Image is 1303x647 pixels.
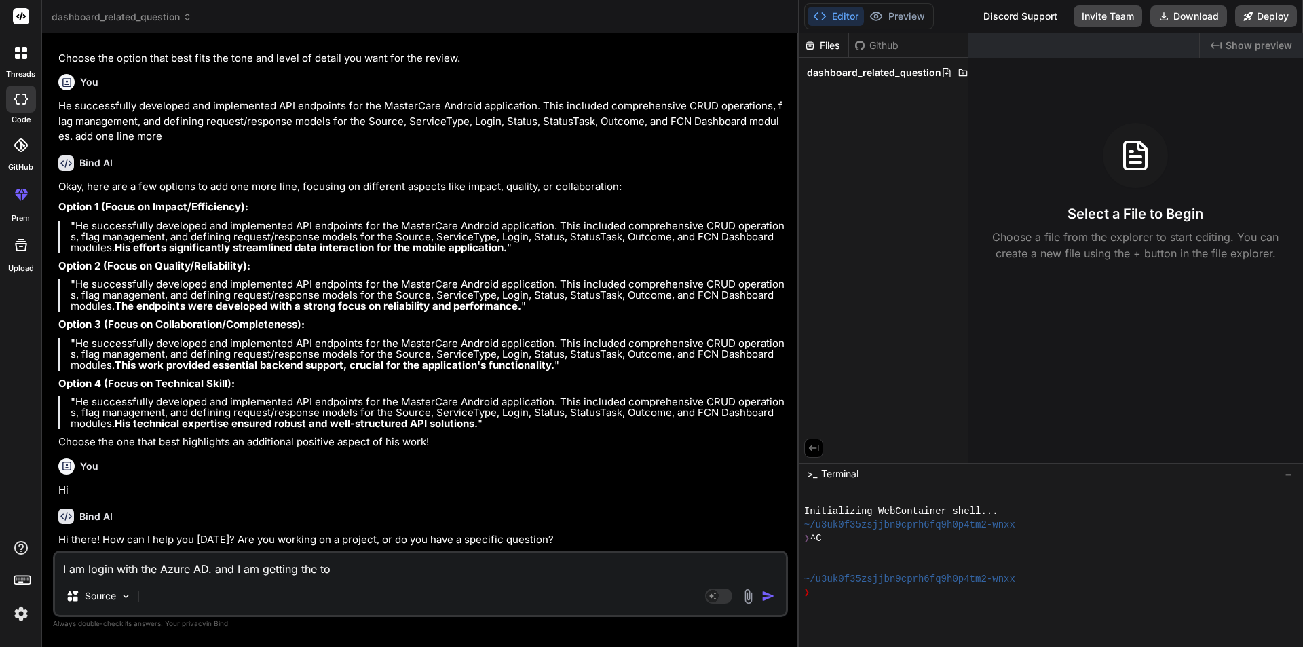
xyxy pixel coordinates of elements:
p: Okay, here are a few options to add one more line, focusing on different aspects like impact, qua... [58,179,785,195]
button: Editor [808,7,864,26]
textarea: I am login with the Azure AD. and I am getting the to [55,553,786,577]
p: "He successfully developed and implemented API endpoints for the MasterCare Android application. ... [71,221,785,253]
span: ~/u3uk0f35zsjjbn9cprh6fq9h0p4tm2-wnxx [804,572,1015,586]
label: code [12,114,31,126]
p: Hi [58,483,785,498]
span: dashboard_related_question [807,66,941,79]
span: Initializing WebContainer shell... [804,504,998,518]
img: attachment [740,589,756,604]
strong: The endpoints were developed with a strong focus on reliability and performance. [115,299,521,312]
p: "He successfully developed and implemented API endpoints for the MasterCare Android application. ... [71,279,785,312]
span: privacy [182,619,206,627]
h6: You [80,460,98,473]
span: >_ [807,467,817,481]
div: Discord Support [975,5,1065,27]
strong: His technical expertise ensured robust and well-structured API solutions. [115,417,478,430]
span: − [1285,467,1292,481]
p: Always double-check its answers. Your in Bind [53,617,788,630]
span: ^C [810,532,822,545]
h6: You [80,75,98,89]
p: "He successfully developed and implemented API endpoints for the MasterCare Android application. ... [71,338,785,371]
p: Choose the one that best highlights an additional positive aspect of his work! [58,435,785,450]
button: Deploy [1235,5,1297,27]
strong: Option 2 (Focus on Quality/Reliability): [58,259,250,272]
span: Show preview [1226,39,1292,52]
strong: This work provided essential backend support, crucial for the application's functionality. [115,358,554,371]
span: ❯ [804,586,810,599]
h6: Bind AI [79,156,113,170]
strong: Option 1 (Focus on Impact/Efficiency): [58,200,248,213]
img: icon [761,589,775,603]
span: ~/u3uk0f35zsjjbn9cprh6fq9h0p4tm2-wnxx [804,518,1015,532]
p: Hi there! How can I help you [DATE]? Are you working on a project, or do you have a specific ques... [58,532,785,548]
button: Invite Team [1074,5,1142,27]
h3: Select a File to Begin [1068,204,1203,223]
strong: Option 3 (Focus on Collaboration/Completeness): [58,318,305,331]
label: prem [12,212,30,224]
span: ❯ [804,532,810,545]
h6: Bind AI [79,510,113,523]
span: dashboard_related_question [52,10,192,24]
p: "He successfully developed and implemented API endpoints for the MasterCare Android application. ... [71,396,785,429]
button: Download [1150,5,1227,27]
img: settings [10,602,33,625]
img: Pick Models [120,591,132,602]
div: Github [849,39,905,52]
span: Terminal [821,467,858,481]
p: He successfully developed and implemented API endpoints for the MasterCare Android application. T... [58,98,785,145]
div: Files [799,39,848,52]
strong: Option 4 (Focus on Technical Skill): [58,377,235,390]
label: Upload [8,263,34,274]
label: threads [6,69,35,80]
button: − [1282,463,1295,485]
button: Preview [864,7,930,26]
p: Choose a file from the explorer to start editing. You can create a new file using the + button in... [983,229,1287,261]
label: GitHub [8,162,33,173]
p: Choose the option that best fits the tone and level of detail you want for the review. [58,51,785,67]
p: Source [85,589,116,603]
strong: His efforts significantly streamlined data interaction for the mobile application. [115,241,507,254]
